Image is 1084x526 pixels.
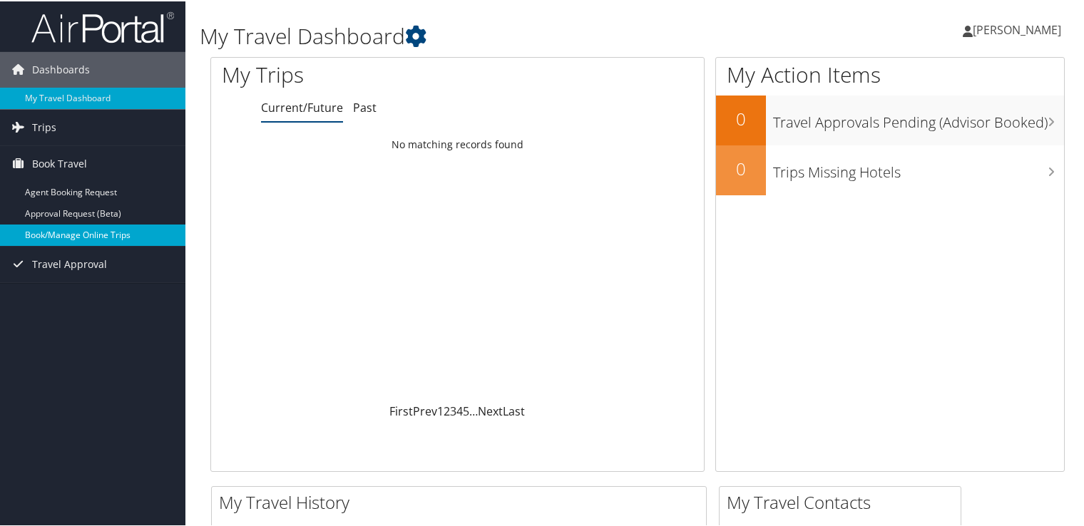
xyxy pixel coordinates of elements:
[353,98,377,114] a: Past
[444,402,450,418] a: 2
[389,402,413,418] a: First
[200,20,784,50] h1: My Travel Dashboard
[32,51,90,86] span: Dashboards
[716,144,1064,194] a: 0Trips Missing Hotels
[503,402,525,418] a: Last
[716,105,766,130] h2: 0
[727,489,961,513] h2: My Travel Contacts
[716,94,1064,144] a: 0Travel Approvals Pending (Advisor Booked)
[973,21,1061,36] span: [PERSON_NAME]
[261,98,343,114] a: Current/Future
[31,9,174,43] img: airportal-logo.png
[773,104,1064,131] h3: Travel Approvals Pending (Advisor Booked)
[32,108,56,144] span: Trips
[716,155,766,180] h2: 0
[469,402,478,418] span: …
[463,402,469,418] a: 5
[716,58,1064,88] h1: My Action Items
[963,7,1075,50] a: [PERSON_NAME]
[437,402,444,418] a: 1
[222,58,488,88] h1: My Trips
[32,245,107,281] span: Travel Approval
[450,402,456,418] a: 3
[219,489,706,513] h2: My Travel History
[456,402,463,418] a: 4
[413,402,437,418] a: Prev
[211,130,704,156] td: No matching records found
[478,402,503,418] a: Next
[773,154,1064,181] h3: Trips Missing Hotels
[32,145,87,180] span: Book Travel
